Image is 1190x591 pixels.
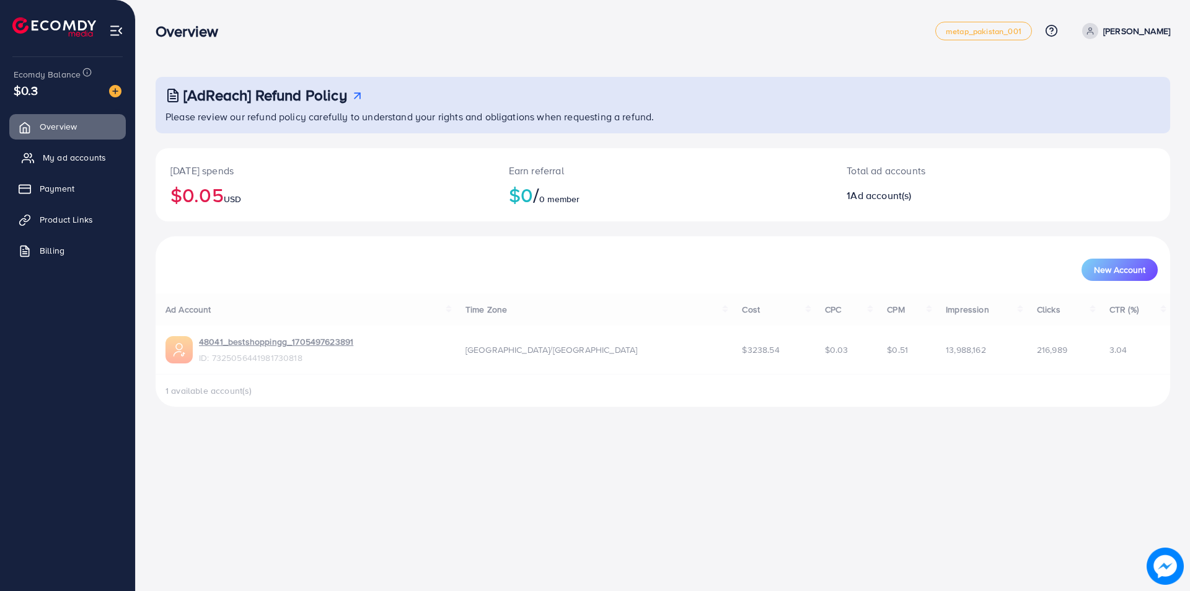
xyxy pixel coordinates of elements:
[9,114,126,139] a: Overview
[946,27,1021,35] span: metap_pakistan_001
[9,207,126,232] a: Product Links
[109,85,121,97] img: image
[40,213,93,226] span: Product Links
[847,163,1070,178] p: Total ad accounts
[533,180,539,209] span: /
[183,86,347,104] h3: [AdReach] Refund Policy
[1082,259,1158,281] button: New Account
[509,163,818,178] p: Earn referral
[935,22,1032,40] a: metap_pakistan_001
[40,244,64,257] span: Billing
[509,183,818,207] h2: $0
[12,17,96,37] img: logo
[539,193,580,205] span: 0 member
[43,151,106,164] span: My ad accounts
[1077,23,1170,39] a: [PERSON_NAME]
[1103,24,1170,38] p: [PERSON_NAME]
[170,183,479,207] h2: $0.05
[1147,548,1183,584] img: image
[9,238,126,263] a: Billing
[170,163,479,178] p: [DATE] spends
[224,193,241,205] span: USD
[40,120,77,133] span: Overview
[14,68,81,81] span: Ecomdy Balance
[165,109,1163,124] p: Please review our refund policy carefully to understand your rights and obligations when requesti...
[9,145,126,170] a: My ad accounts
[156,22,228,40] h3: Overview
[40,182,74,195] span: Payment
[847,190,1070,202] h2: 1
[14,81,38,99] span: $0.3
[9,176,126,201] a: Payment
[850,189,911,202] span: Ad account(s)
[1094,265,1145,274] span: New Account
[109,24,123,38] img: menu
